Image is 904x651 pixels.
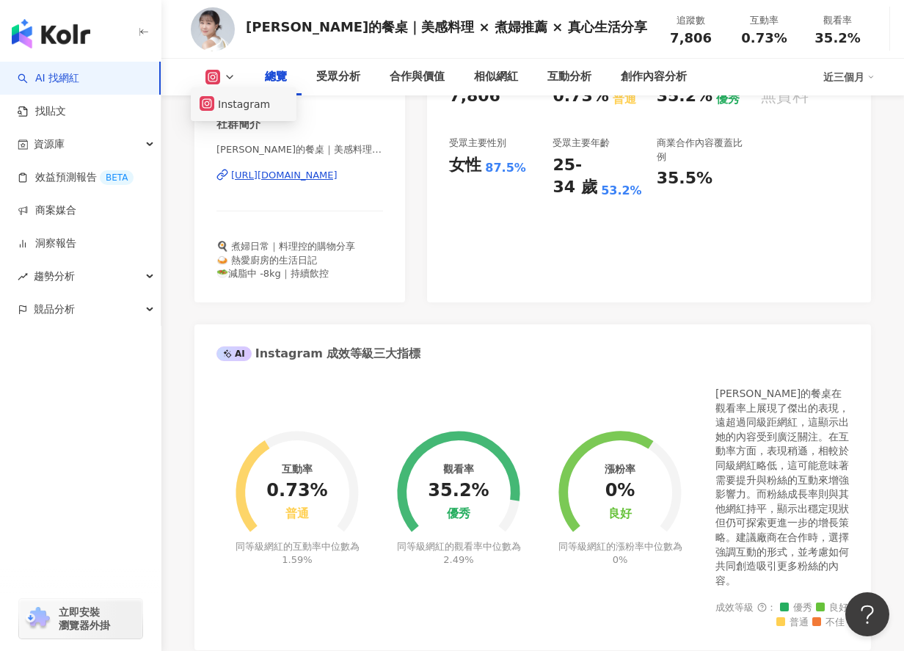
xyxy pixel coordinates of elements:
[621,68,687,86] div: 創作內容分析
[34,128,65,161] span: 資源庫
[716,91,740,107] div: 優秀
[266,481,327,501] div: 0.73%
[816,603,848,614] span: 良好
[216,346,420,362] div: Instagram 成效等級三大指標
[34,293,75,326] span: 競品分析
[100,170,134,185] div: BETA
[216,117,260,132] div: 社群簡介
[216,241,355,278] span: 🍳 煮婦日常｜料理控的購物分享 🍛 熱愛廚房的生活日記 🥗減脂中 -8kg｜持續飲控
[282,554,312,565] span: 1.59%
[663,13,719,28] div: 追蹤數
[613,91,636,107] div: 普通
[191,7,235,51] img: KOL Avatar
[35,236,76,251] span: 洞察報告
[18,203,76,218] a: 商案媒合
[35,203,76,218] span: 商案媒合
[12,19,90,48] img: logo
[845,592,889,636] iframe: Help Scout Beacon - Open
[780,603,812,614] span: 優秀
[34,260,75,293] span: 趨勢分析
[810,13,866,28] div: 觀看率
[449,85,500,108] div: 7,806
[443,554,473,565] span: 2.49%
[316,68,360,86] div: 受眾分析
[216,346,252,361] div: AI
[18,236,76,251] a: 洞察報告
[715,603,849,628] div: 成效等級 ：
[657,167,712,190] div: 35.5%
[265,68,287,86] div: 總覽
[18,170,134,185] a: 效益預測報告BETA
[246,18,647,36] div: [PERSON_NAME]的餐桌｜美感料理 × 煮婦推薦 × 真心生活分享
[285,507,309,521] div: 普通
[231,169,338,182] div: [URL][DOMAIN_NAME]
[35,104,66,119] span: 找貼文
[449,137,506,150] div: 受眾主要性別
[18,71,79,86] a: searchAI 找網紅
[553,137,610,150] div: 受眾主要年齡
[23,607,52,630] img: chrome extension
[18,104,66,119] a: 找貼文
[282,463,313,475] div: 互動率
[216,143,383,156] span: [PERSON_NAME]的餐桌｜美感料理 × 煮婦推薦 | suli_cooking
[613,554,628,565] span: 0%
[233,540,362,567] div: 同等級網紅的互動率中位數為
[35,170,134,185] span: 效益預測報告
[605,481,635,501] div: 0%
[812,617,845,628] span: 不佳
[814,31,860,46] span: 35.2%
[19,599,142,639] a: chrome extension立即安裝 瀏覽器外掛
[657,85,712,108] div: 35.2%
[608,507,632,521] div: 良好
[601,183,642,199] div: 53.2%
[390,68,445,86] div: 合作與價值
[556,540,685,567] div: 同等級網紅的漲粉率中位數為
[737,13,792,28] div: 互動率
[485,160,526,176] div: 87.5%
[447,507,470,521] div: 優秀
[395,540,523,567] div: 同等級網紅的觀看率中位數為
[547,68,591,86] div: 互動分析
[216,169,383,182] a: [URL][DOMAIN_NAME]
[474,68,518,86] div: 相似網紅
[553,85,608,108] div: 0.73%
[18,73,28,84] span: search
[715,387,849,588] div: [PERSON_NAME]的餐桌在觀看率上展現了傑出的表現，遠超過同級距網紅，這顯示出她的內容受到廣泛關注。在互動率方面，表現稍遜，相較於同級網紅略低，這可能意味著需要提升與粉絲的互動來增強影響...
[670,30,712,46] span: 7,806
[553,154,597,200] div: 25-34 歲
[741,31,787,46] span: 0.73%
[449,154,481,177] div: 女性
[605,463,635,475] div: 漲粉率
[35,71,79,86] span: AI 找網紅
[776,617,809,628] span: 普通
[428,481,489,501] div: 35.2%
[18,272,28,282] span: rise
[657,137,746,163] div: 商業合作內容覆蓋比例
[823,65,875,89] div: 近三個月
[200,94,288,114] button: Instagram
[59,605,110,632] span: 立即安裝 瀏覽器外掛
[443,463,474,475] div: 觀看率
[760,85,809,108] div: 無資料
